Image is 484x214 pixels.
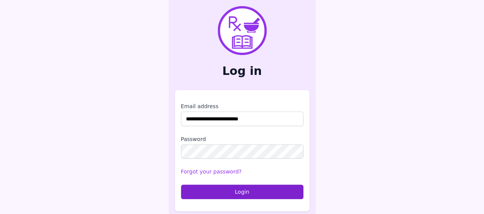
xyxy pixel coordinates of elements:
label: Password [181,135,303,143]
a: Forgot your password? [181,169,242,175]
button: Login [181,185,303,199]
label: Email address [181,102,303,110]
img: PharmXellence Logo [218,6,267,55]
h2: Log in [175,64,310,78]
